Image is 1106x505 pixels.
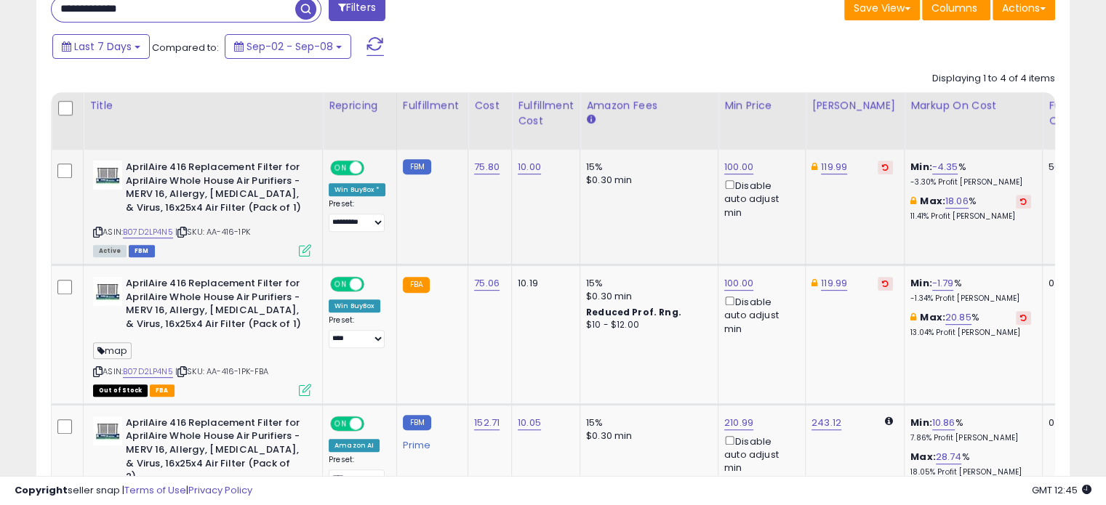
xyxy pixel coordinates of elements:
div: Fulfillment [403,98,462,113]
div: $10 - $12.00 [586,319,707,331]
b: AprilAire 416 Replacement Filter for AprilAire Whole House Air Purifiers - MERV 16, Allergy, [MED... [126,161,302,218]
a: 10.05 [518,416,541,430]
div: Cost [474,98,505,113]
a: 100.00 [724,160,753,174]
a: 10.86 [932,416,955,430]
div: Repricing [329,98,390,113]
div: Disable auto adjust min [724,433,794,475]
div: Disable auto adjust min [724,177,794,219]
span: All listings currently available for purchase on Amazon [93,245,127,257]
p: 13.04% Profit [PERSON_NAME] [910,328,1031,338]
a: 75.06 [474,276,500,291]
a: 119.99 [821,276,847,291]
div: % [910,416,1031,443]
div: ASIN: [93,161,311,255]
strong: Copyright [15,483,68,497]
div: 0 [1049,277,1094,290]
a: 75.80 [474,160,500,174]
div: Preset: [329,315,385,348]
div: [PERSON_NAME] [812,98,898,113]
span: All listings that are currently out of stock and unavailable for purchase on Amazon [93,384,148,397]
b: Max: [920,310,945,324]
a: -4.35 [932,160,958,174]
span: map [93,342,132,359]
div: Prime [403,434,457,451]
small: FBM [403,415,431,430]
small: Amazon Fees. [586,113,595,126]
a: 152.71 [474,416,500,430]
button: Last 7 Days [52,34,150,59]
a: 28.74 [936,450,962,464]
span: FBM [129,245,155,257]
div: Disable auto adjust min [724,294,794,336]
b: AprilAire 416 Replacement Filter for AprilAire Whole House Air Purifiers - MERV 16, Allergy, [MED... [126,416,302,488]
span: | SKU: AA-416-1PK-FBA [175,365,269,377]
div: Fulfillable Quantity [1049,98,1099,129]
a: 10.00 [518,160,541,174]
div: 567 [1049,161,1094,174]
div: 15% [586,416,707,429]
small: FBM [403,159,431,174]
div: Win BuyBox [329,299,380,312]
b: Max: [910,450,936,464]
div: Min Price [724,98,799,113]
button: Sep-02 - Sep-08 [225,34,351,59]
div: % [910,451,1031,477]
div: Amazon Fees [586,98,712,113]
div: ASIN: [93,277,311,395]
div: Preset: [329,455,385,488]
span: OFF [362,418,385,430]
div: Displaying 1 to 4 of 4 items [932,72,1055,86]
img: 41dAlvup6mL._SL40_.jpg [93,277,122,306]
p: 7.86% Profit [PERSON_NAME] [910,433,1031,443]
b: Reduced Prof. Rng. [586,306,681,318]
div: seller snap | | [15,484,252,498]
div: % [910,277,1031,304]
div: 0 [1049,416,1094,429]
b: Max: [920,194,945,208]
div: Markup on Cost [910,98,1036,113]
a: 243.12 [812,416,841,430]
b: AprilAire 416 Replacement Filter for AprilAire Whole House Air Purifiers - MERV 16, Allergy, [MED... [126,277,302,334]
a: B07D2LP4N5 [123,226,173,238]
span: Sep-02 - Sep-08 [247,39,333,54]
span: | SKU: AA-416-1PK [175,226,250,238]
a: 119.99 [821,160,847,174]
span: Last 7 Days [74,39,132,54]
img: 41pUg4G3R2L._SL40_.jpg [93,416,122,445]
div: $0.30 min [586,290,707,303]
div: % [910,195,1031,222]
div: Fulfillment Cost [518,98,574,129]
b: Min: [910,416,932,429]
div: % [910,311,1031,338]
a: 210.99 [724,416,753,430]
div: 10.19 [518,277,569,290]
div: $0.30 min [586,174,707,187]
th: The percentage added to the cost of goods (COGS) that forms the calculator for Min & Max prices. [905,92,1043,150]
span: FBA [150,384,175,397]
div: Amazon AI [329,439,380,452]
img: 41dAlvup6mL._SL40_.jpg [93,161,122,190]
div: Preset: [329,199,385,232]
a: 100.00 [724,276,753,291]
p: 11.41% Profit [PERSON_NAME] [910,211,1031,222]
div: 15% [586,277,707,290]
span: ON [332,162,350,174]
span: Compared to: [152,41,219,54]
a: -1.79 [932,276,954,291]
div: Win BuyBox * [329,183,385,196]
div: $0.30 min [586,429,707,443]
span: ON [332,418,350,430]
a: 20.85 [945,310,971,325]
div: Title [89,98,316,113]
span: OFF [362,162,385,174]
a: Terms of Use [124,483,186,497]
a: B07D2LP4N5 [123,365,173,378]
a: 18.06 [945,194,969,209]
b: Min: [910,160,932,174]
span: ON [332,278,350,291]
b: Min: [910,276,932,290]
small: FBA [403,277,430,293]
p: -1.34% Profit [PERSON_NAME] [910,294,1031,304]
div: % [910,161,1031,187]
